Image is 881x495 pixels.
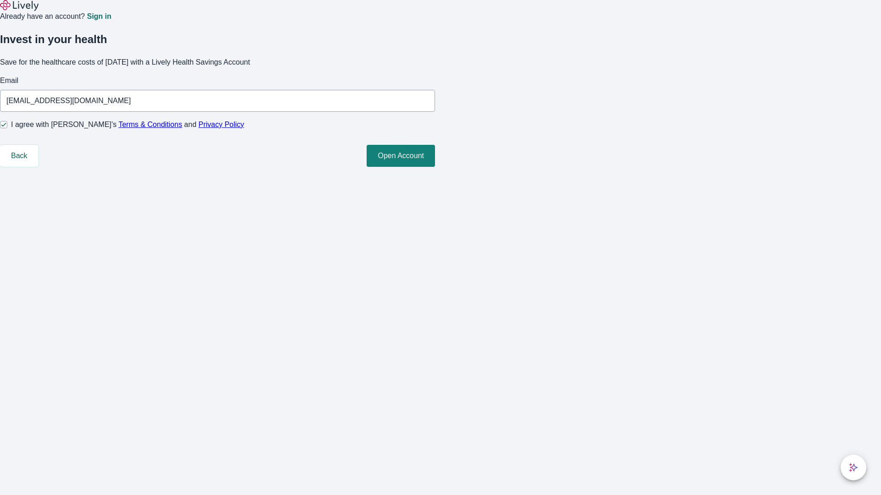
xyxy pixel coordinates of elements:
a: Terms & Conditions [118,121,182,128]
button: Open Account [367,145,435,167]
svg: Lively AI Assistant [849,463,858,472]
a: Privacy Policy [199,121,245,128]
a: Sign in [87,13,111,20]
button: chat [841,455,866,480]
span: I agree with [PERSON_NAME]’s and [11,119,244,130]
